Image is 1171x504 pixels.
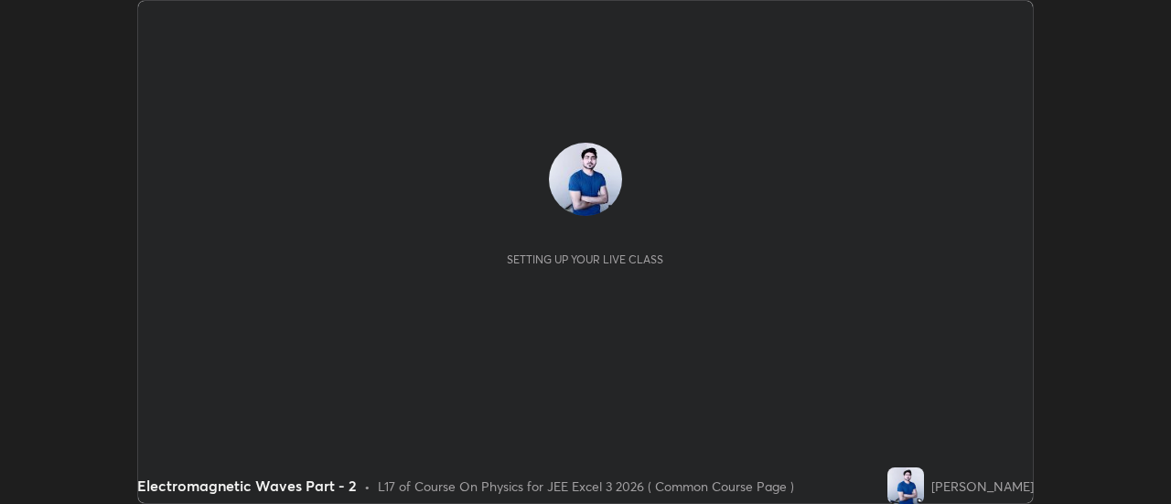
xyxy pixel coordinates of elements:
[549,143,622,216] img: 3
[887,467,924,504] img: 3
[364,477,371,496] div: •
[931,477,1034,496] div: [PERSON_NAME]
[137,475,357,497] div: Electromagnetic Waves Part - 2
[507,252,663,266] div: Setting up your live class
[378,477,794,496] div: L17 of Course On Physics for JEE Excel 3 2026 ( Common Course Page )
